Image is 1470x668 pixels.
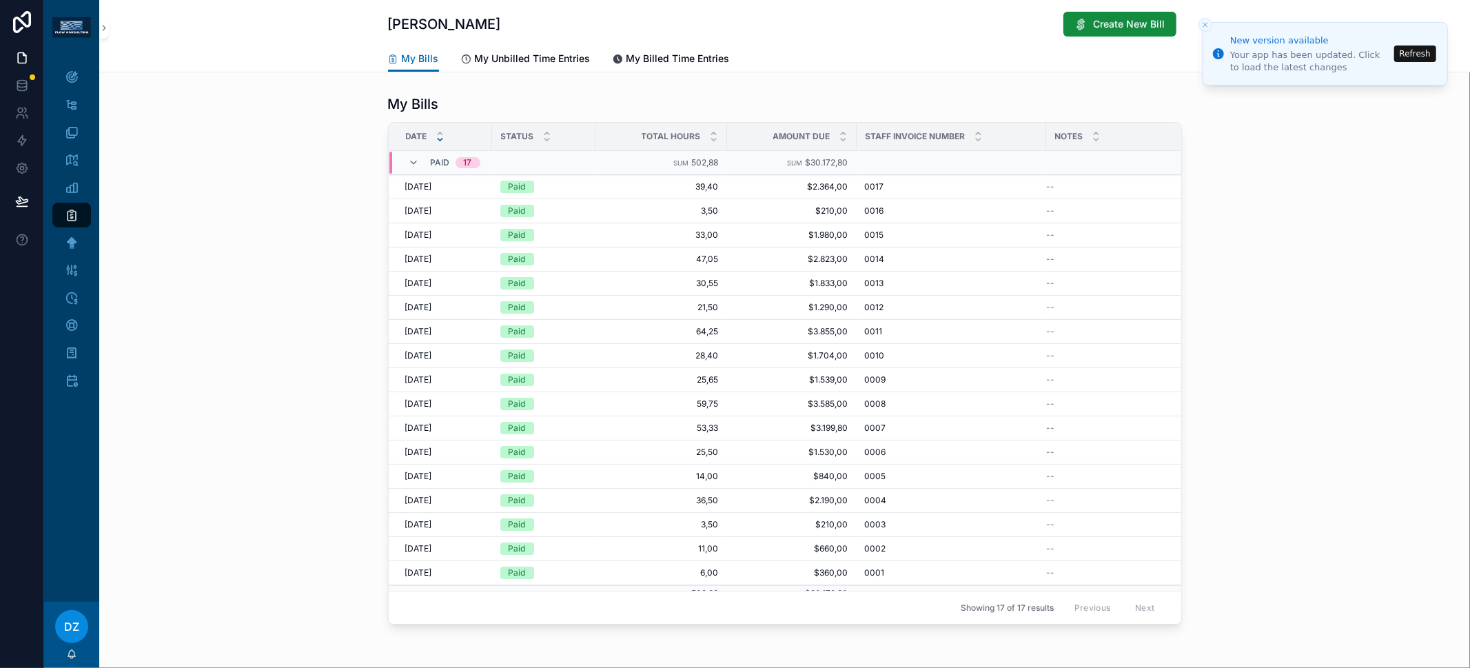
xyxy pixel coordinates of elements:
[405,254,432,265] span: [DATE]
[405,374,484,385] a: [DATE]
[604,326,719,337] span: 64,25
[405,205,484,216] a: [DATE]
[865,181,1038,192] a: 0017
[1047,398,1055,409] span: --
[405,519,432,530] span: [DATE]
[509,181,526,193] div: Paid
[405,567,432,578] span: [DATE]
[405,495,484,506] a: [DATE]
[865,302,1038,313] a: 0012
[405,181,484,192] a: [DATE]
[1047,181,1055,192] span: --
[735,543,848,554] a: $660,00
[500,277,587,290] a: Paid
[1047,519,1055,530] span: --
[865,326,883,337] span: 0011
[405,230,484,241] a: [DATE]
[405,181,432,192] span: [DATE]
[1047,230,1175,241] a: --
[1047,567,1175,578] a: --
[735,230,848,241] a: $1.980,00
[1047,447,1055,458] span: --
[735,495,848,506] span: $2.190,00
[735,519,848,530] a: $210,00
[1047,543,1055,554] span: --
[865,543,1038,554] a: 0002
[405,278,484,289] a: [DATE]
[735,302,848,313] a: $1.290,00
[604,567,719,578] span: 6,00
[1047,374,1055,385] span: --
[865,278,1038,289] a: 0013
[405,471,484,482] a: [DATE]
[604,398,719,409] span: 59,75
[500,205,587,217] a: Paid
[1047,278,1055,289] span: --
[865,278,884,289] span: 0013
[604,302,719,313] a: 21,50
[1047,374,1175,385] a: --
[1047,278,1175,289] a: --
[1063,12,1176,37] button: Create New Bill
[735,254,848,265] a: $2.823,00
[735,350,848,361] a: $1.704,00
[509,446,526,458] div: Paid
[604,254,719,265] a: 47,05
[1047,230,1055,241] span: --
[604,423,719,434] a: 53,33
[865,519,886,530] span: 0003
[405,471,432,482] span: [DATE]
[405,230,432,241] span: [DATE]
[865,447,1038,458] a: 0006
[500,567,587,579] a: Paid
[405,254,484,265] a: [DATE]
[604,543,719,554] a: 11,00
[1047,326,1055,337] span: --
[865,205,1038,216] a: 0016
[735,423,848,434] a: $3.199,80
[865,350,885,361] span: 0010
[865,567,1038,578] a: 0001
[509,301,526,314] div: Paid
[735,374,848,385] a: $1.539,00
[604,205,719,216] span: 3,50
[865,423,886,434] span: 0007
[1047,519,1175,530] a: --
[613,46,730,74] a: My Billed Time Entries
[674,159,689,167] small: Sum
[405,350,432,361] span: [DATE]
[735,398,848,409] a: $3.585,00
[735,181,848,192] a: $2.364,00
[509,229,526,241] div: Paid
[604,278,719,289] a: 30,55
[604,447,719,458] span: 25,50
[735,205,848,216] span: $210,00
[735,447,848,458] a: $1.530,00
[735,326,848,337] span: $3.855,00
[1047,181,1175,192] a: --
[865,495,887,506] span: 0004
[509,567,526,579] div: Paid
[52,17,91,38] img: App logo
[1047,254,1175,265] a: --
[388,46,439,72] a: My Bills
[1047,447,1175,458] a: --
[405,205,432,216] span: [DATE]
[865,471,1038,482] a: 0005
[735,567,848,578] a: $360,00
[509,518,526,531] div: Paid
[604,519,719,530] span: 3,50
[1047,205,1175,216] a: --
[500,446,587,458] a: Paid
[865,423,1038,434] a: 0007
[509,253,526,265] div: Paid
